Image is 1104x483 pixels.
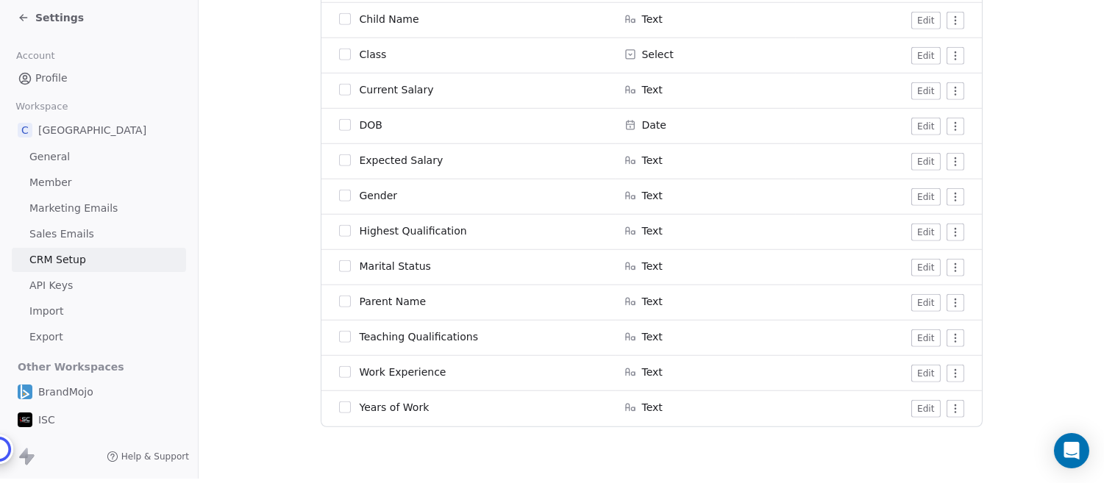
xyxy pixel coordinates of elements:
span: CRM Setup [29,252,86,268]
span: Gender [360,188,398,203]
span: Text [642,188,663,203]
a: Help & Support [107,451,189,462]
span: Text [642,223,663,238]
button: Edit [911,365,940,382]
span: C [18,123,32,137]
span: Account [10,45,61,67]
button: Edit [911,82,940,100]
a: Member [12,171,186,195]
a: API Keys [12,273,186,298]
span: Work Experience [360,365,446,379]
span: Class [360,47,387,62]
a: General [12,145,186,169]
button: Edit [911,259,940,276]
a: Sales Emails [12,222,186,246]
button: Edit [911,223,940,241]
span: BrandMojo [38,384,93,399]
span: Highest Qualification [360,223,467,238]
span: Text [642,12,663,26]
button: Edit [911,47,940,65]
span: Member [29,175,72,190]
span: Text [642,400,663,415]
span: Sales Emails [29,226,94,242]
span: Teaching Qualifications [360,329,479,344]
a: Settings [18,10,84,25]
button: Edit [911,153,940,171]
span: Current Salary [360,82,434,97]
span: Text [642,365,663,379]
span: ISC [38,412,55,427]
img: isc-logo-big.jpg [18,412,32,427]
span: Workspace [10,96,74,118]
span: Years of Work [360,400,430,415]
div: Open Intercom Messenger [1054,433,1089,468]
span: Other Workspaces [12,355,130,379]
a: CRM Setup [12,248,186,272]
span: API Keys [29,278,73,293]
span: Parent Name [360,294,427,309]
span: Date [642,118,666,132]
button: Edit [911,12,940,29]
span: Text [642,153,663,168]
span: Child Name [360,12,419,26]
span: Text [642,329,663,344]
span: Text [642,259,663,273]
span: Text [642,294,663,309]
span: Import [29,304,63,319]
span: Export [29,329,63,345]
span: Marital Status [360,259,431,273]
button: Edit [911,329,940,347]
span: DOB [360,118,382,132]
a: Export [12,325,186,349]
span: General [29,149,70,165]
button: Edit [911,400,940,418]
button: Edit [911,118,940,135]
span: Marketing Emails [29,201,118,216]
span: Select [642,47,674,62]
a: Profile [12,66,186,90]
span: Help & Support [121,451,189,462]
button: Edit [911,294,940,312]
button: Edit [911,188,940,206]
span: Settings [35,10,84,25]
span: [GEOGRAPHIC_DATA] [38,123,146,137]
a: Import [12,299,186,323]
img: BM_Icon_v1.svg [18,384,32,399]
span: Profile [35,71,68,86]
a: Marketing Emails [12,196,186,221]
span: Text [642,82,663,97]
span: Expected Salary [360,153,444,168]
